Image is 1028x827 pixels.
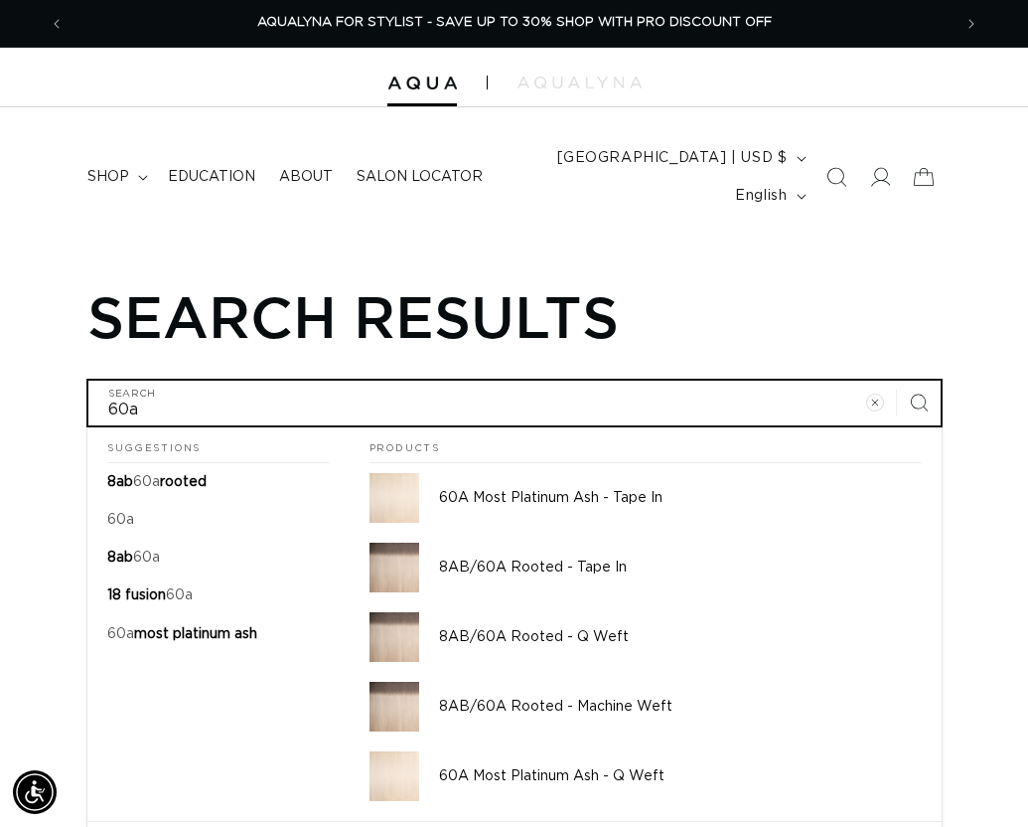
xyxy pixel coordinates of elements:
[107,549,160,567] p: 8ab 60a
[107,588,166,602] span: 18 fusion
[87,463,350,501] a: 8ab 60a rooted
[133,551,160,565] mark: 60a
[369,612,419,662] img: 8AB/60A Rooted - Q Weft
[87,539,350,577] a: 8ab 60a
[345,156,495,198] a: Salon Locator
[166,588,193,602] mark: 60a
[350,742,942,811] a: 60A Most Platinum Ash - Q Weft
[133,475,160,489] mark: 60a
[350,602,942,672] a: 8AB/60A Rooted - Q Weft
[279,168,333,186] span: About
[950,5,993,43] button: Next announcement
[87,577,350,614] a: 18 fusion 60a
[369,543,419,592] img: 8AB/60A Rooted - Tape In
[87,282,942,350] h1: Search results
[107,586,193,604] p: 18 fusion 60a
[814,155,858,199] summary: Search
[369,427,922,463] h2: Products
[88,381,941,425] input: Search
[87,501,350,539] a: 60a
[929,732,1028,827] iframe: Chat Widget
[257,16,772,29] span: AQUALYNA FOR STYLIST - SAVE UP TO 30% SHOP WITH PRO DISCOUNT OFF
[369,682,419,732] img: 8AB/60A Rooted - Machine Weft
[439,628,922,646] p: 8AB/60A Rooted - Q Weft
[75,156,156,198] summary: shop
[545,139,814,177] button: [GEOGRAPHIC_DATA] | USD $
[13,770,57,814] div: Accessibility Menu
[897,381,941,424] button: Search
[168,168,255,186] span: Education
[87,615,350,653] a: 60a most platinum ash
[107,475,133,489] span: 8ab
[369,473,419,523] img: 60A Most Platinum Ash - Tape In
[350,672,942,742] a: 8AB/60A Rooted - Machine Weft
[517,77,642,88] img: aqualyna.com
[134,627,257,641] span: most platinum ash
[439,559,922,577] p: 8AB/60A Rooted - Tape In
[107,625,257,643] p: 60a most platinum ash
[369,751,419,801] img: 60A Most Platinum Ash - Q Weft
[107,513,134,527] mark: 60a
[107,427,330,463] h2: Suggestions
[350,463,942,533] a: 60A Most Platinum Ash - Tape In
[160,475,207,489] span: rooted
[439,767,922,785] p: 60A Most Platinum Ash - Q Weft
[557,148,788,169] span: [GEOGRAPHIC_DATA] | USD $
[107,551,133,565] span: 8ab
[107,473,207,491] p: 8ab 60a rooted
[853,381,897,424] button: Clear search term
[439,698,922,716] p: 8AB/60A Rooted - Machine Weft
[723,177,813,215] button: English
[107,511,134,529] p: 60a
[735,186,787,207] span: English
[357,168,483,186] span: Salon Locator
[107,627,134,641] mark: 60a
[35,5,78,43] button: Previous announcement
[267,156,345,198] a: About
[387,77,457,90] img: Aqua Hair Extensions
[156,156,267,198] a: Education
[439,489,922,507] p: 60A Most Platinum Ash - Tape In
[350,533,942,602] a: 8AB/60A Rooted - Tape In
[87,168,129,186] span: shop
